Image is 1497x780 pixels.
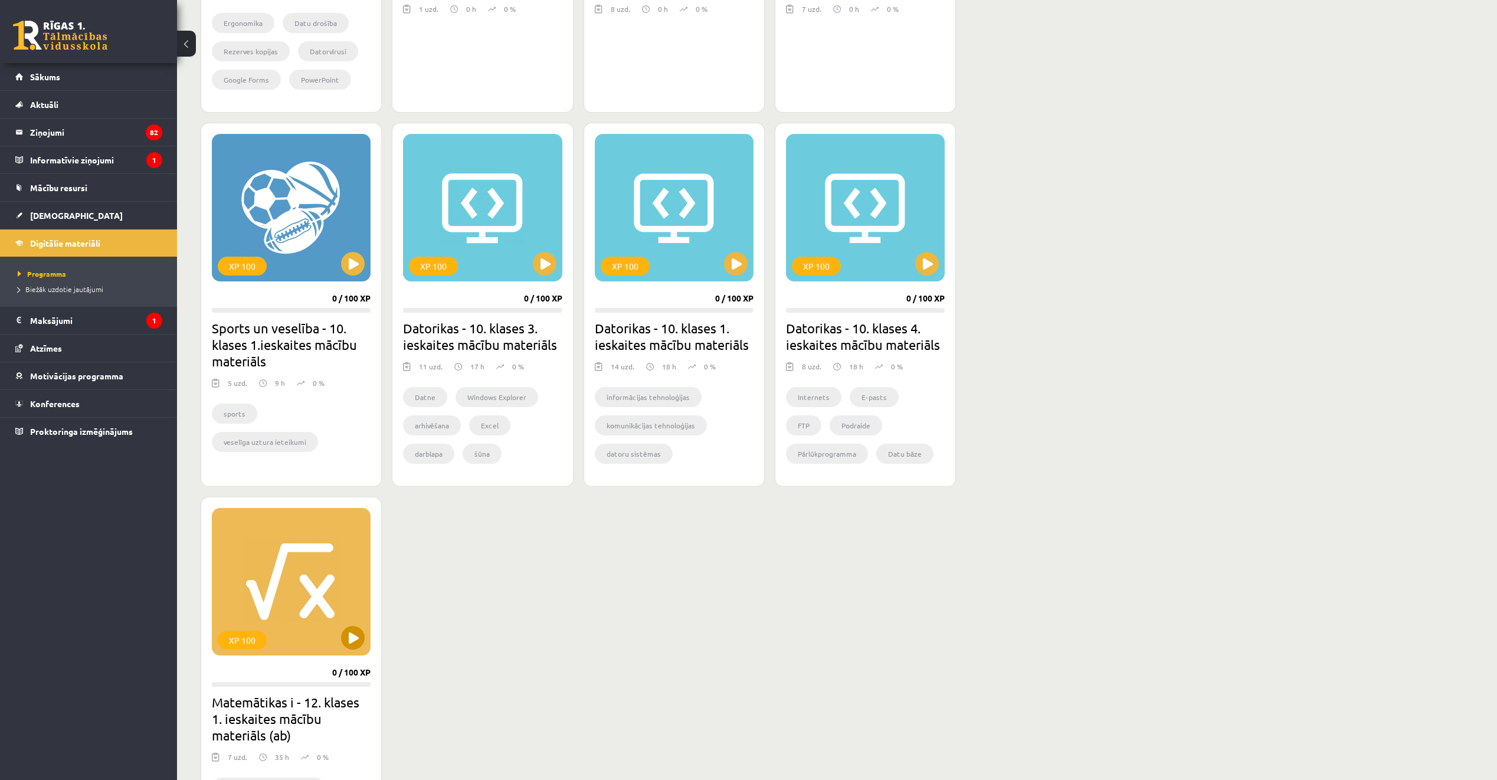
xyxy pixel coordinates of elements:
[18,269,66,278] span: Programma
[30,307,162,334] legend: Maksājumi
[30,426,133,437] span: Proktoringa izmēģinājums
[30,210,123,221] span: [DEMOGRAPHIC_DATA]
[595,444,673,464] li: datoru sistēmas
[15,230,162,257] a: Digitālie materiāli
[289,70,351,90] li: PowerPoint
[15,174,162,201] a: Mācību resursi
[469,415,510,435] li: Excel
[30,99,58,110] span: Aktuāli
[463,444,502,464] li: šūna
[891,361,903,372] p: 0 %
[786,415,821,435] li: FTP
[13,21,107,50] a: Rīgas 1. Tālmācības vidusskola
[504,4,516,14] p: 0 %
[18,284,165,294] a: Biežāk uzdotie jautājumi
[466,4,476,14] p: 0 h
[595,320,754,353] h2: Datorikas - 10. klases 1. ieskaites mācību materiāls
[887,4,899,14] p: 0 %
[611,4,630,21] div: 8 uzd.
[146,313,162,329] i: 1
[403,320,562,353] h2: Datorikas - 10. klases 3. ieskaites mācību materiāls
[470,361,484,372] p: 17 h
[30,238,100,248] span: Digitālie materiāli
[30,146,162,173] legend: Informatīvie ziņojumi
[830,415,882,435] li: Podraide
[212,432,318,452] li: veselīga uztura ieteikumi
[15,119,162,146] a: Ziņojumi82
[403,387,447,407] li: Datne
[146,152,162,168] i: 1
[595,387,702,407] li: informācijas tehnoloģijas
[18,268,165,279] a: Programma
[212,694,371,743] h2: Matemātikas i - 12. klases 1. ieskaites mācību materiāls (ab)
[283,13,349,33] li: Datu drošība
[786,320,945,353] h2: Datorikas - 10. klases 4. ieskaites mācību materiāls
[30,71,60,82] span: Sākums
[212,320,371,369] h2: Sports un veselība - 10. klases 1.ieskaites mācību materiāls
[15,63,162,90] a: Sākums
[212,70,281,90] li: Google Forms
[792,257,841,276] div: XP 100
[298,41,358,61] li: Datorvīrusi
[512,361,524,372] p: 0 %
[212,404,257,424] li: sports
[403,415,461,435] li: arhivēšana
[876,444,933,464] li: Datu bāze
[275,752,289,762] p: 35 h
[15,390,162,417] a: Konferences
[228,378,247,395] div: 5 uzd.
[30,119,162,146] legend: Ziņojumi
[313,378,325,388] p: 0 %
[786,387,841,407] li: Internets
[15,146,162,173] a: Informatīvie ziņojumi1
[15,202,162,229] a: [DEMOGRAPHIC_DATA]
[146,124,162,140] i: 82
[15,91,162,118] a: Aktuāli
[802,361,821,379] div: 8 uzd.
[212,13,274,33] li: Ergonomika
[595,415,707,435] li: komunikācijas tehnoloģijas
[409,257,458,276] div: XP 100
[30,182,87,193] span: Mācību resursi
[802,4,821,21] div: 7 uzd.
[317,752,329,762] p: 0 %
[662,361,676,372] p: 18 h
[218,631,267,650] div: XP 100
[30,343,62,353] span: Atzīmes
[30,371,123,381] span: Motivācijas programma
[30,398,80,409] span: Konferences
[850,387,899,407] li: E-pasts
[15,418,162,445] a: Proktoringa izmēģinājums
[228,752,247,769] div: 7 uzd.
[786,444,868,464] li: Pārlūkprogramma
[696,4,707,14] p: 0 %
[456,387,538,407] li: Windows Explorer
[849,4,859,14] p: 0 h
[849,361,863,372] p: 18 h
[218,257,267,276] div: XP 100
[18,284,103,294] span: Biežāk uzdotie jautājumi
[403,444,454,464] li: darblapa
[704,361,716,372] p: 0 %
[419,361,443,379] div: 11 uzd.
[419,4,438,21] div: 1 uzd.
[15,307,162,334] a: Maksājumi1
[15,362,162,389] a: Motivācijas programma
[15,335,162,362] a: Atzīmes
[275,378,285,388] p: 9 h
[212,41,290,61] li: Rezerves kopijas
[611,361,634,379] div: 14 uzd.
[658,4,668,14] p: 0 h
[601,257,650,276] div: XP 100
